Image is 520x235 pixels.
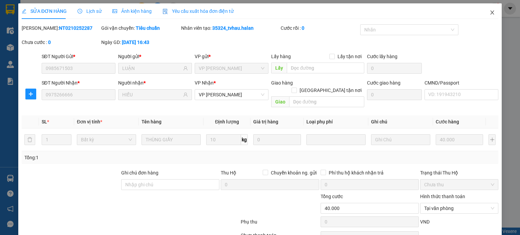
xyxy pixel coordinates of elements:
b: NT0210252287 [59,25,92,31]
button: delete [24,134,35,145]
div: CMND/Passport [425,79,498,87]
span: SỬA ĐƠN HÀNG [22,8,67,14]
div: Trạng thái Thu Hộ [420,169,498,177]
label: Cước giao hàng [367,80,400,86]
input: Tên người nhận [122,91,182,98]
span: kg [241,134,248,145]
input: Ghi Chú [371,134,430,145]
span: Lấy tận nơi [335,53,364,60]
span: user [183,92,188,97]
div: [PERSON_NAME]: [22,24,100,32]
span: Giá trị hàng [253,119,278,124]
b: Tiêu chuẩn [136,25,160,31]
input: Tên người gửi [122,65,182,72]
span: Yêu cầu xuất hóa đơn điện tử [162,8,234,14]
b: 35324_tvhau.halan [212,25,254,31]
input: 0 [253,134,301,145]
span: Lấy [271,63,287,73]
label: Cước lấy hàng [367,54,397,59]
button: Close [483,3,502,22]
span: user [183,66,188,71]
div: Người gửi [118,53,192,60]
span: SL [42,119,47,124]
span: Giao hàng [271,80,293,86]
b: 0 [48,40,51,45]
div: SĐT Người Gửi [42,53,115,60]
div: Chưa cước : [22,39,100,46]
span: VP Nguyễn Trãi [199,63,264,73]
img: icon [162,9,168,14]
span: Tại văn phòng [424,203,494,213]
div: Tổng: 1 [24,154,201,161]
div: Gói vận chuyển: [101,24,179,32]
span: Định lượng [215,119,239,124]
span: Cước hàng [436,119,459,124]
span: picture [112,9,117,14]
span: Lịch sử [78,8,102,14]
label: Ghi chú đơn hàng [121,170,158,175]
b: [DATE] 16:43 [122,40,149,45]
div: Người nhận [118,79,192,87]
div: VP gửi [195,53,268,60]
div: Phụ thu [240,218,320,230]
input: Cước lấy hàng [367,63,422,74]
input: Dọc đường [287,63,364,73]
input: Cước giao hàng [367,89,422,100]
span: Chưa thu [424,180,494,190]
b: 0 [302,25,304,31]
span: Tổng cước [321,194,343,199]
span: Bất kỳ [81,135,132,145]
span: Lấy hàng [271,54,291,59]
span: VP Nhận [195,80,214,86]
button: plus [489,134,496,145]
span: plus [26,91,36,97]
span: Chuyển khoản ng. gửi [268,169,319,177]
span: Tên hàng [142,119,161,124]
span: Thu Hộ [221,170,236,175]
div: Ngày GD: [101,39,179,46]
input: 0 [436,134,483,145]
span: edit [22,9,26,14]
span: close [490,10,495,15]
input: Ghi chú đơn hàng [121,179,219,190]
div: Nhân viên tạo: [181,24,279,32]
th: Loại phụ phí [304,115,368,128]
span: clock-circle [78,9,82,14]
span: Đơn vị tính [77,119,102,124]
span: Phí thu hộ khách nhận trả [326,169,386,177]
span: VP Hoàng Văn Thụ [199,90,264,100]
div: Cước rồi : [281,24,359,32]
input: Dọc đường [289,96,364,107]
input: VD: Bàn, Ghế [142,134,201,145]
span: VND [420,219,430,225]
th: Ghi chú [368,115,433,128]
span: Giao [271,96,289,107]
div: SĐT Người Nhận [42,79,115,87]
label: Hình thức thanh toán [420,194,465,199]
span: [GEOGRAPHIC_DATA] tận nơi [297,87,364,94]
span: Ảnh kiện hàng [112,8,152,14]
button: plus [25,89,36,99]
